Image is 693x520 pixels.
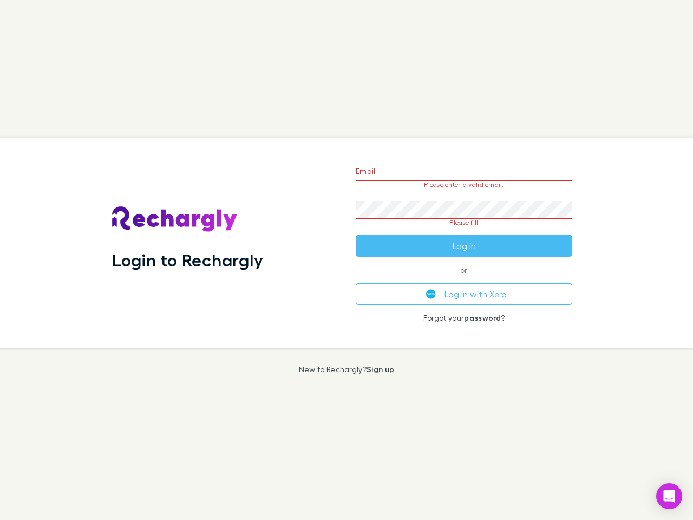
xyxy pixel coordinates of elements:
div: Open Intercom Messenger [656,483,682,509]
img: Rechargly's Logo [112,206,238,232]
h1: Login to Rechargly [112,250,263,270]
button: Log in [356,235,572,257]
a: password [464,313,501,322]
button: Log in with Xero [356,283,572,305]
p: Please enter a valid email. [356,181,572,188]
a: Sign up [367,365,394,374]
p: New to Rechargly? [299,365,395,374]
p: Forgot your ? [356,314,572,322]
img: Xero's logo [426,289,436,299]
p: Please fill [356,219,572,226]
